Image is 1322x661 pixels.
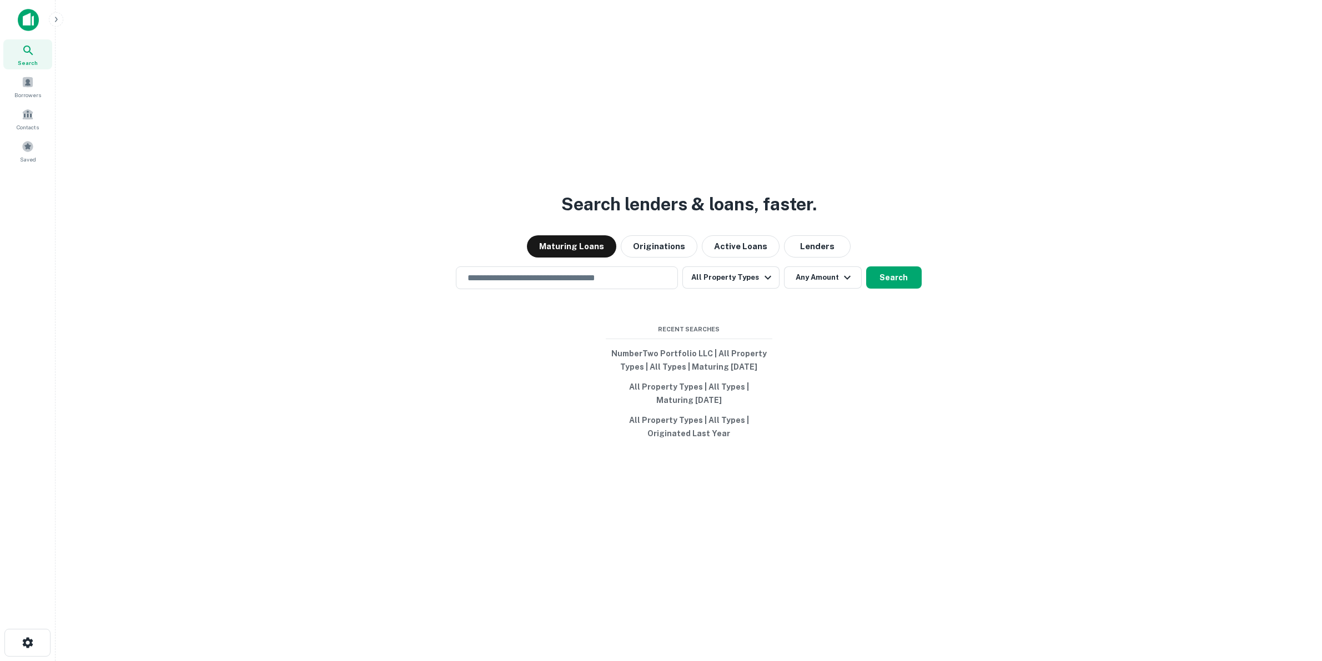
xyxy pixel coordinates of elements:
button: Active Loans [702,235,780,258]
button: All Property Types | All Types | Originated Last Year [606,410,772,443]
span: Search [18,58,38,67]
button: All Property Types [682,266,779,289]
iframe: Chat Widget [1266,572,1322,625]
button: NumberTwo Portfolio LLC | All Property Types | All Types | Maturing [DATE] [606,344,772,377]
button: All Property Types | All Types | Maturing [DATE] [606,377,772,410]
a: Saved [3,136,52,166]
a: Borrowers [3,72,52,102]
a: Contacts [3,104,52,134]
button: Any Amount [784,266,862,289]
img: capitalize-icon.png [18,9,39,31]
button: Originations [621,235,697,258]
button: Lenders [784,235,851,258]
a: Search [3,39,52,69]
button: Maturing Loans [527,235,616,258]
button: Search [866,266,922,289]
h3: Search lenders & loans, faster. [561,191,817,218]
span: Borrowers [14,90,41,99]
span: Saved [20,155,36,164]
span: Contacts [17,123,39,132]
span: Recent Searches [606,325,772,334]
